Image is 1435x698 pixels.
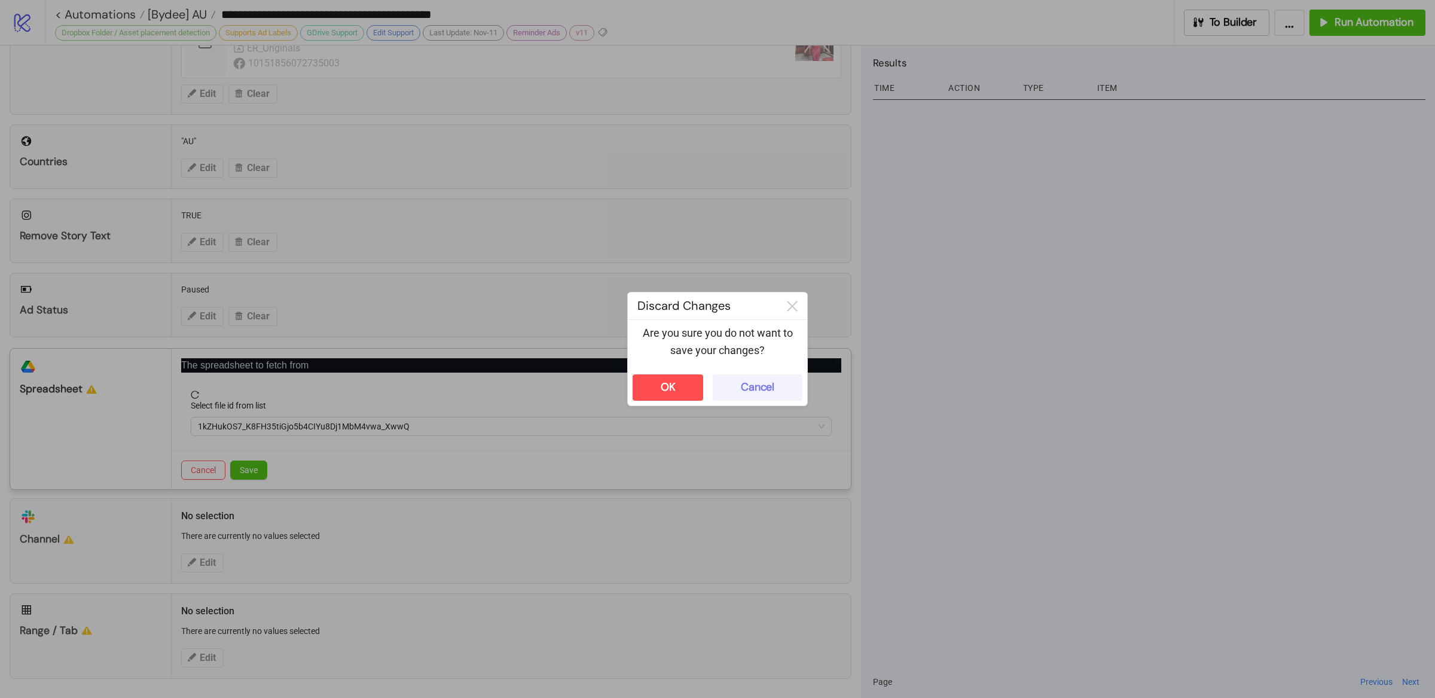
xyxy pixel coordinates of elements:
[628,292,777,319] div: Discard Changes
[661,380,676,394] div: OK
[741,380,774,394] div: Cancel
[633,374,703,401] button: OK
[713,374,802,401] button: Cancel
[637,325,798,359] p: Are you sure you do not want to save your changes?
